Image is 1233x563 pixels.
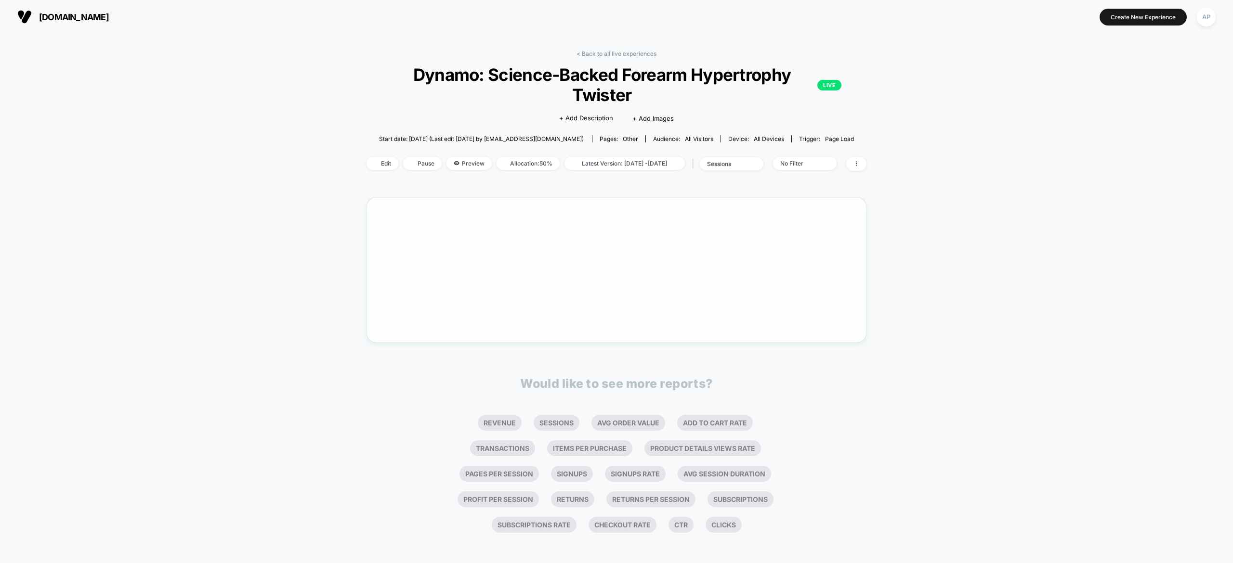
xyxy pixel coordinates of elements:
li: Signups [551,466,593,482]
button: AP [1194,7,1219,27]
span: Preview [446,157,492,170]
li: Transactions [470,440,535,456]
li: Ctr [669,517,694,533]
div: Pages: [600,135,638,142]
span: | [690,157,700,171]
span: Edit [367,157,398,170]
li: Subscriptions [708,491,774,507]
li: Signups Rate [605,466,666,482]
span: Latest Version: [DATE] - [DATE] [564,157,685,170]
span: Dynamo: Science-Backed Forearm Hypertrophy Twister [392,64,841,105]
li: Checkout Rate [589,517,656,533]
p: LIVE [817,80,841,90]
button: [DOMAIN_NAME] [14,9,112,25]
li: Subscriptions Rate [492,517,577,533]
div: No Filter [780,160,819,167]
li: Returns Per Session [606,491,695,507]
span: Start date: [DATE] (Last edit [DATE] by [EMAIL_ADDRESS][DOMAIN_NAME]) [379,135,584,142]
span: + Add Description [559,114,613,123]
span: Page Load [825,135,854,142]
li: Product Details Views Rate [644,440,761,456]
div: sessions [707,160,746,167]
button: Create New Experience [1100,9,1187,26]
div: AP [1197,8,1216,26]
a: < Back to all live experiences [577,50,656,57]
li: Profit Per Session [458,491,539,507]
span: Allocation: 50% [497,157,560,170]
span: other [623,135,638,142]
span: all devices [754,135,784,142]
li: Items Per Purchase [547,440,632,456]
span: [DOMAIN_NAME] [39,12,109,22]
img: Visually logo [17,10,32,24]
li: Add To Cart Rate [677,415,753,431]
span: All Visitors [685,135,713,142]
li: Avg Session Duration [678,466,771,482]
li: Pages Per Session [459,466,539,482]
li: Clicks [706,517,742,533]
li: Avg Order Value [591,415,665,431]
li: Sessions [534,415,579,431]
div: Trigger: [799,135,854,142]
p: Would like to see more reports? [520,376,713,391]
span: + Add Images [632,115,674,122]
li: Returns [551,491,594,507]
span: Pause [403,157,442,170]
div: Audience: [653,135,713,142]
li: Revenue [478,415,522,431]
span: Device: [721,135,791,142]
